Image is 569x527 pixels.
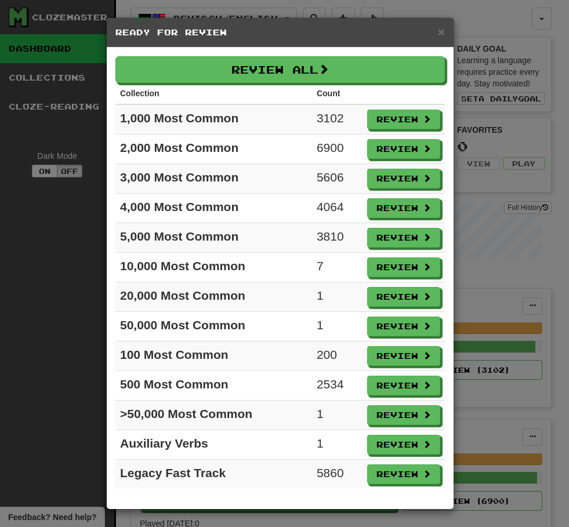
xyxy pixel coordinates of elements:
td: 6900 [312,135,363,164]
button: Review [367,228,440,248]
button: Review All [115,56,445,83]
span: × [438,25,445,38]
th: Count [312,83,363,104]
td: 2,000 Most Common [115,135,312,164]
h5: Ready for Review [115,27,445,38]
td: 1 [312,430,363,460]
button: Review [367,169,440,188]
td: 3,000 Most Common [115,164,312,194]
button: Review [367,435,440,455]
button: Review [367,110,440,129]
td: 100 Most Common [115,341,312,371]
button: Review [367,257,440,277]
td: 3810 [312,223,363,253]
td: 5606 [312,164,363,194]
button: Review [367,346,440,366]
td: 7 [312,253,363,282]
td: Legacy Fast Track [115,460,312,489]
td: 4064 [312,194,363,223]
td: Auxiliary Verbs [115,430,312,460]
td: 4,000 Most Common [115,194,312,223]
td: 50,000 Most Common [115,312,312,341]
button: Review [367,139,440,159]
button: Review [367,317,440,336]
td: 1 [312,282,363,312]
button: Review [367,376,440,395]
td: 10,000 Most Common [115,253,312,282]
td: 3102 [312,104,363,135]
td: 200 [312,341,363,371]
td: 1 [312,401,363,430]
td: 1,000 Most Common [115,104,312,135]
td: 1 [312,312,363,341]
button: Review [367,405,440,425]
button: Review [367,464,440,484]
button: Review [367,287,440,307]
button: Close [438,26,445,38]
td: >50,000 Most Common [115,401,312,430]
td: 5860 [312,460,363,489]
th: Collection [115,83,312,104]
button: Review [367,198,440,218]
td: 5,000 Most Common [115,223,312,253]
td: 20,000 Most Common [115,282,312,312]
td: 2534 [312,371,363,401]
td: 500 Most Common [115,371,312,401]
